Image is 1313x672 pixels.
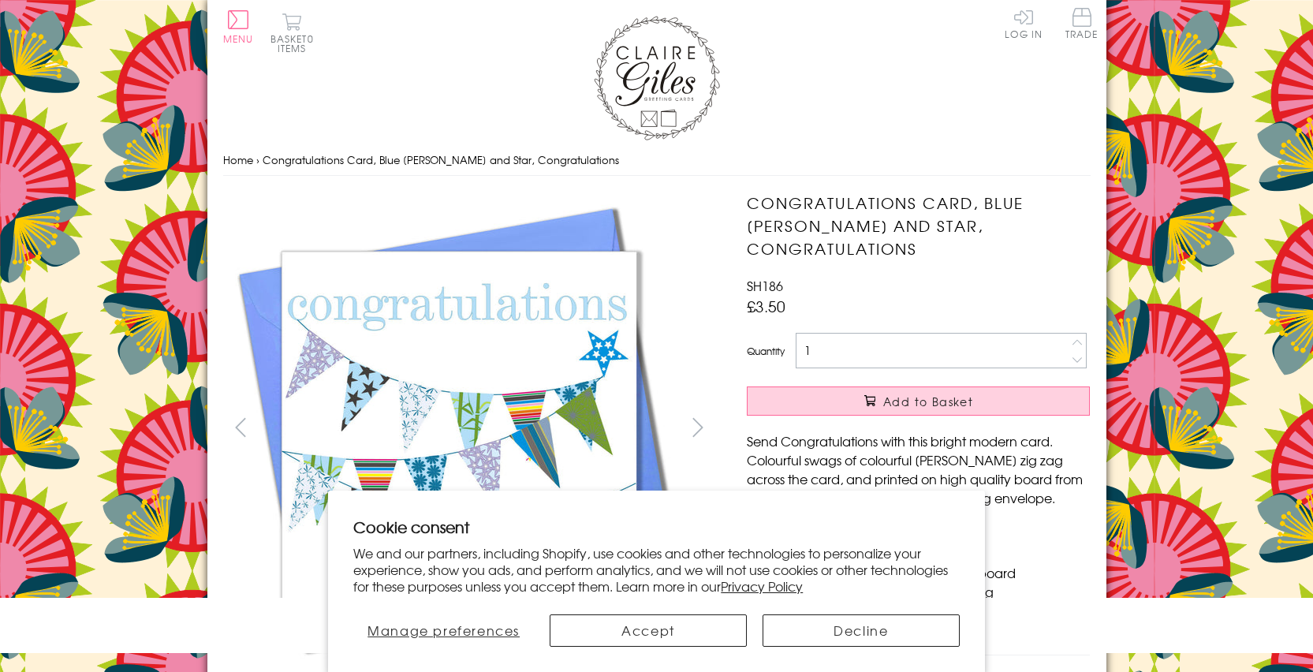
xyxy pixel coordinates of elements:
[278,32,314,55] span: 0 items
[353,516,960,538] h2: Cookie consent
[263,152,619,167] span: Congratulations Card, Blue [PERSON_NAME] and Star, Congratulations
[223,192,696,665] img: Congratulations Card, Blue Bunting and Star, Congratulations
[1065,8,1099,42] a: Trade
[223,152,253,167] a: Home
[223,409,259,445] button: prev
[594,16,720,140] img: Claire Giles Greetings Cards
[223,32,254,46] span: Menu
[747,431,1090,507] p: Send Congratulations with this bright modern card. Colourful swags of colourful [PERSON_NAME] zig...
[883,394,973,409] span: Add to Basket
[270,13,314,53] button: Basket0 items
[1005,8,1043,39] a: Log In
[747,386,1090,416] button: Add to Basket
[367,621,520,640] span: Manage preferences
[680,409,715,445] button: next
[223,144,1091,177] nav: breadcrumbs
[721,577,803,595] a: Privacy Policy
[353,545,960,594] p: We and our partners, including Shopify, use cookies and other technologies to personalize your ex...
[747,192,1090,259] h1: Congratulations Card, Blue [PERSON_NAME] and Star, Congratulations
[256,152,259,167] span: ›
[747,344,785,358] label: Quantity
[763,614,960,647] button: Decline
[1065,8,1099,39] span: Trade
[353,614,534,647] button: Manage preferences
[747,295,785,317] span: £3.50
[223,10,254,43] button: Menu
[550,614,747,647] button: Accept
[747,276,783,295] span: SH186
